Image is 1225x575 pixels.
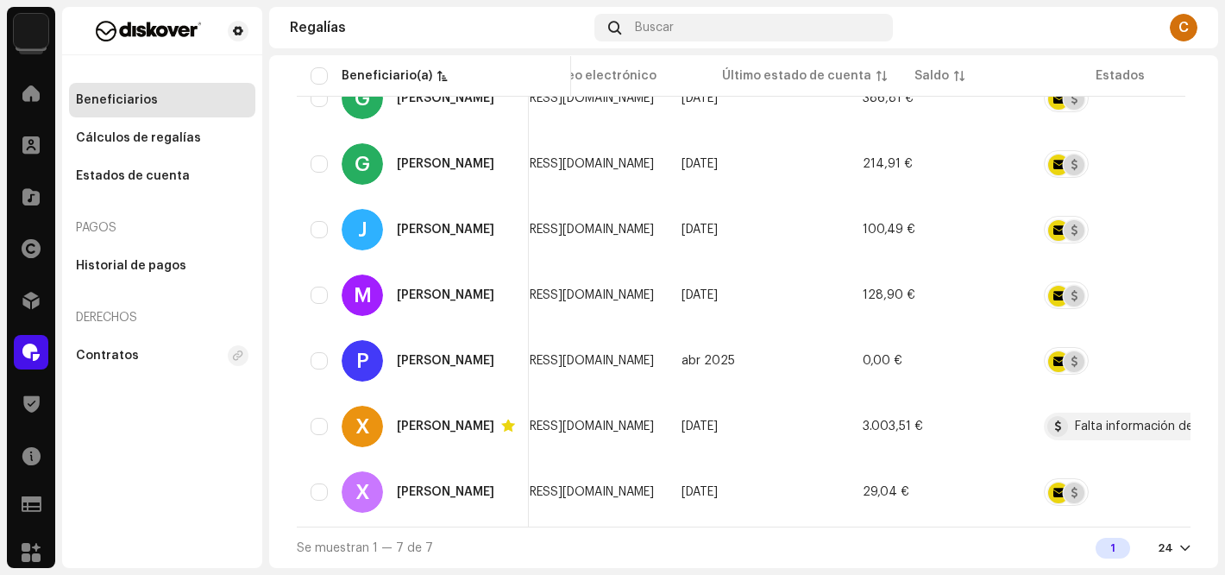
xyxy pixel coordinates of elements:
[76,131,201,145] div: Cálculos de regalías
[342,143,383,185] div: G
[863,420,923,433] span: 3.003,51 €
[464,355,654,367] span: pcampomanes@gmail.com
[397,158,494,170] div: Gustavo Ariel Daza
[464,92,654,104] span: gonsorivastv@gmail.com
[682,420,718,433] span: sept 2025
[69,338,255,373] re-m-nav-item: Contratos
[863,486,909,498] span: 29,04 €
[297,542,433,554] span: Se muestran 1 — 7 de 7
[342,406,383,447] div: X
[397,289,494,301] div: Marta Copado
[464,420,654,433] span: xemaCDHD@gmail.com
[397,92,494,104] div: Gonzalo Rivas
[682,158,718,170] span: sept 2025
[76,169,190,183] div: Estados de cuenta
[863,355,902,367] span: 0,00 €
[76,21,221,41] img: f29a3560-dd48-4e38-b32b-c7dc0a486f0f
[682,92,718,104] span: sept 2025
[863,289,915,301] span: 128,90 €
[1158,541,1173,555] div: 24
[682,355,735,367] span: abr 2025
[863,92,914,104] span: 386,81 €
[14,14,48,48] img: 297a105e-aa6c-4183-9ff4-27133c00f2e2
[76,93,158,107] div: Beneficiarios
[464,486,654,498] span: xemaCDHD@gmail.com
[863,158,913,170] span: 214,91 €
[342,340,383,382] div: P
[342,67,432,85] div: Beneficiario(a)
[464,224,654,236] span: azel.jr02@gmail.com
[397,224,494,236] div: Javier Lezana Murillo
[290,21,587,35] div: Regalías
[397,420,494,433] div: Xema Fuentes
[342,471,383,513] div: X
[1096,538,1130,559] div: 1
[342,78,383,119] div: G
[342,209,383,250] div: J
[69,297,255,338] re-a-nav-header: Derechos
[682,224,718,236] span: sept 2025
[69,207,255,249] re-a-nav-header: Pagos
[342,275,383,316] div: M
[76,349,139,363] div: Contratos
[464,289,654,301] span: mami.laquinn@gmail.com
[69,159,255,193] re-m-nav-item: Estados de cuenta
[76,259,186,273] div: Historial de pagos
[722,67,871,85] div: Último estado de cuenta
[682,486,718,498] span: sept 2025
[69,121,255,155] re-m-nav-item: Cálculos de regalías
[69,249,255,283] re-m-nav-item: Historial de pagos
[397,355,494,367] div: Paula Campomanes Llaneza
[635,21,674,35] span: Buscar
[682,289,718,301] span: sept 2025
[397,486,494,498] div: Xema Fuentes
[464,158,654,170] span: justavdj@hotmail.com
[914,67,949,85] div: Saldo
[1170,14,1197,41] div: C
[69,83,255,117] re-m-nav-item: Beneficiarios
[863,224,915,236] span: 100,49 €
